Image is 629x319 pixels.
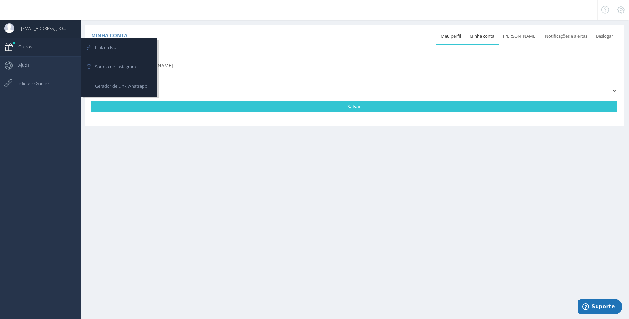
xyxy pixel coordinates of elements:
a: Deslogar [592,29,617,44]
a: Notificações e alertas [541,29,592,44]
span: Link na Bio [89,39,116,56]
span: Ajuda [12,57,30,73]
a: Gerador de Link Whatsapp [82,78,157,96]
iframe: Abre um widget para que você possa encontrar mais informações [578,299,622,316]
span: Indique e Ganhe [10,75,49,92]
a: Meu perfil [436,29,465,44]
span: Sorteio no Instagram [89,58,136,75]
a: Link na Bio [82,39,157,57]
a: Salvar [91,101,617,112]
a: [PERSON_NAME] [499,29,541,44]
a: Sorteio no Instagram [82,58,157,77]
span: Minha conta [91,32,127,39]
a: Minha conta [465,29,499,44]
span: Outros [12,38,32,55]
span: Gerador de Link Whatsapp [89,78,147,94]
span: [EMAIL_ADDRESS][DOMAIN_NAME] [14,20,69,36]
img: User Image [4,23,14,33]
